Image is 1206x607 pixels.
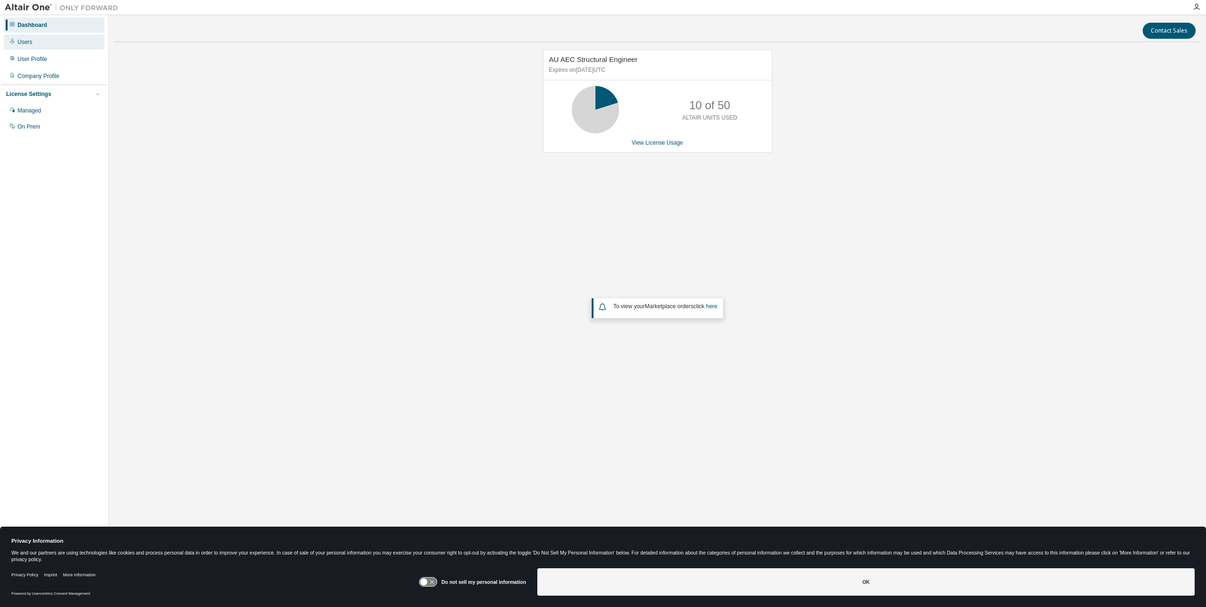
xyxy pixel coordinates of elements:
div: License Settings [6,90,51,98]
span: To view your click [613,303,717,310]
p: ALTAIR UNITS USED [682,114,737,122]
span: AU AEC Structural Engineer [549,55,638,63]
em: Marketplace orders [645,303,694,310]
a: View License Usage [632,139,683,146]
div: Users [17,38,32,46]
img: Altair One [5,3,123,12]
button: Contact Sales [1143,23,1196,39]
div: Company Profile [17,72,60,80]
div: Dashboard [17,21,47,29]
p: 10 of 50 [689,97,730,113]
div: User Profile [17,55,47,63]
a: here [706,303,717,310]
div: On Prem [17,123,40,130]
div: Managed [17,107,41,114]
p: Expires on [DATE] UTC [549,66,764,74]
